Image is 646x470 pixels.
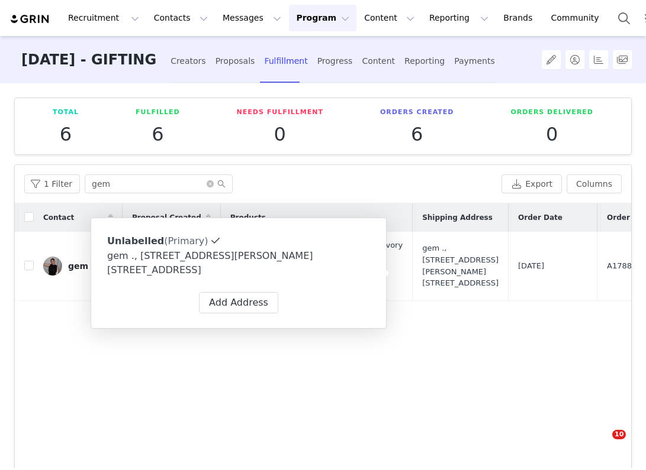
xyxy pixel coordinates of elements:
[380,124,454,145] p: 6
[171,46,206,77] div: Creators
[136,124,180,145] p: 6
[43,212,74,223] span: Contact
[422,5,496,31] button: Reporting
[607,212,638,223] span: Order #
[85,174,233,193] input: Search...
[510,124,593,145] p: 0
[21,36,156,84] h3: [DATE] - GIFTING
[317,46,353,77] div: Progress
[404,46,445,77] div: Reporting
[136,108,180,118] p: Fulfilled
[588,430,616,458] iframe: Intercom live chat
[422,242,499,289] div: gem ., [STREET_ADDRESS][PERSON_NAME] [STREET_ADDRESS]
[164,235,208,247] span: (Primary)
[216,5,288,31] button: Messages
[237,108,323,118] p: Needs Fulfillment
[68,261,88,271] div: gem
[207,180,214,187] i: icon: close-circle
[43,257,62,275] img: e39d07a4-55f3-4079-85cc-d4841819cc61.jpg
[132,212,201,223] span: Proposal Created
[502,174,562,193] button: Export
[567,174,622,193] button: Columns
[612,430,626,439] span: 10
[422,212,493,223] span: Shipping Address
[454,46,495,77] div: Payments
[217,180,226,188] i: icon: search
[362,46,395,77] div: Content
[147,5,215,31] button: Contacts
[510,108,593,118] p: Orders Delivered
[611,5,637,31] button: Search
[357,5,422,31] button: Content
[107,235,164,247] span: Unlabelled
[199,292,278,313] button: Add Address
[9,14,51,25] img: grin logo
[53,108,79,118] p: Total
[53,124,79,145] p: 6
[289,5,356,31] button: Program
[230,212,266,223] span: Products
[24,174,80,193] button: 1 Filter
[107,249,370,277] div: gem ., [STREET_ADDRESS][PERSON_NAME] [STREET_ADDRESS]
[43,257,113,275] a: gem
[518,212,563,223] span: Order Date
[544,5,612,31] a: Community
[216,46,255,77] div: Proposals
[380,108,454,118] p: Orders Created
[237,124,323,145] p: 0
[264,46,307,77] div: Fulfillment
[61,5,146,31] button: Recruitment
[496,5,543,31] a: Brands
